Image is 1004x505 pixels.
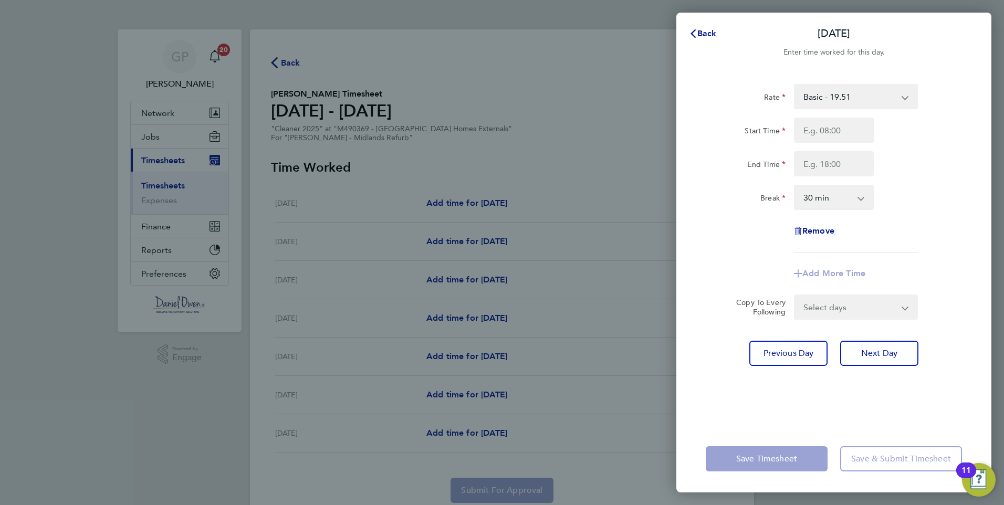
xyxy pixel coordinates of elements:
[697,28,717,38] span: Back
[962,463,996,497] button: Open Resource Center, 11 new notifications
[764,92,786,105] label: Rate
[678,23,727,44] button: Back
[840,341,918,366] button: Next Day
[728,298,786,317] label: Copy To Every Following
[794,151,874,176] input: E.g. 18:00
[760,193,786,206] label: Break
[961,470,971,484] div: 11
[747,160,786,172] label: End Time
[861,348,897,359] span: Next Day
[676,46,991,59] div: Enter time worked for this day.
[794,227,834,235] button: Remove
[818,26,850,41] p: [DATE]
[802,226,834,236] span: Remove
[764,348,814,359] span: Previous Day
[749,341,828,366] button: Previous Day
[745,126,786,139] label: Start Time
[794,118,874,143] input: E.g. 08:00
